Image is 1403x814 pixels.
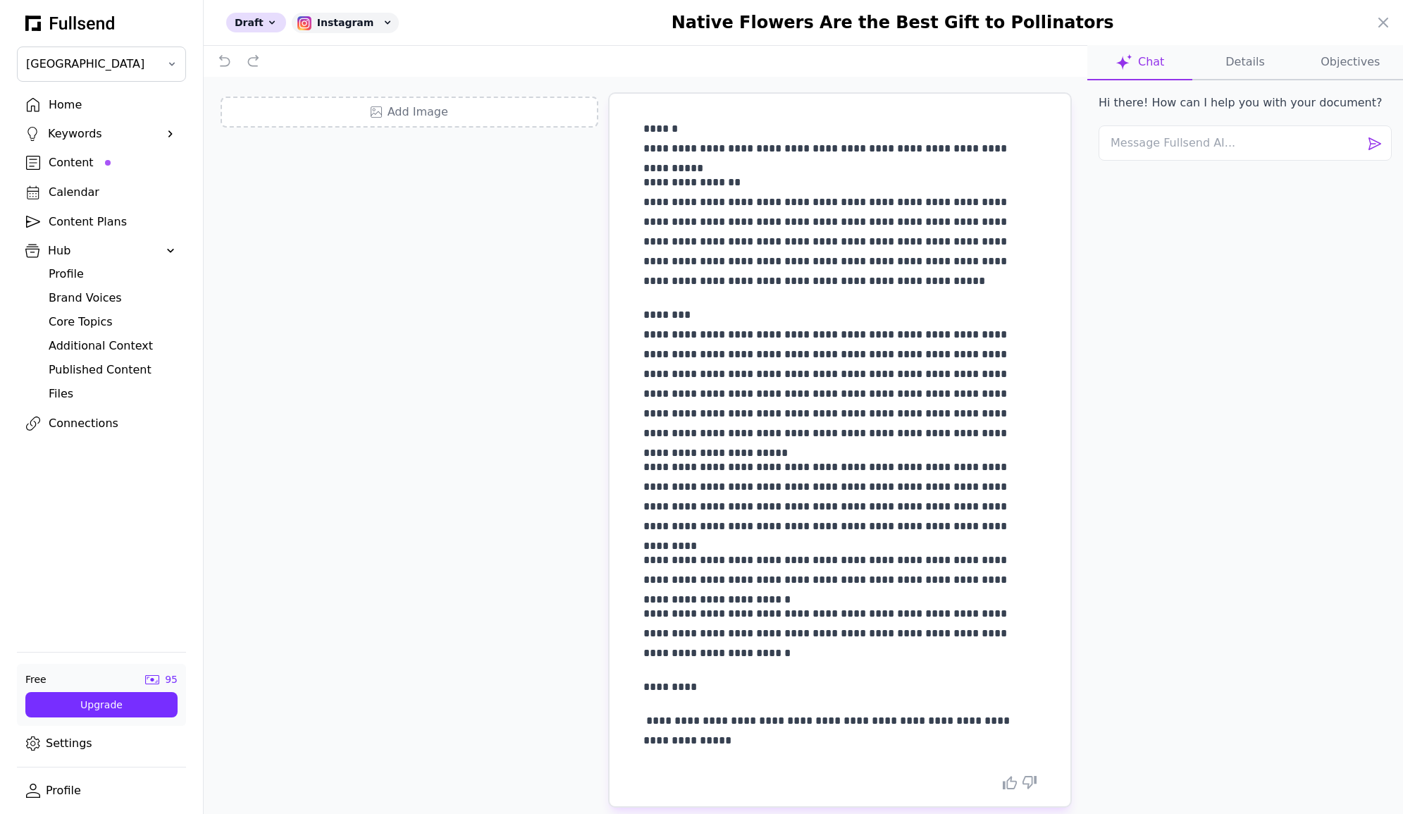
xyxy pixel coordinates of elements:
button: Chat [1087,45,1192,80]
h1: Native Flowers Are the Best Gift to Pollinators [500,11,1285,34]
button: Objectives [1298,45,1403,80]
div: Draft [226,13,286,32]
div: Add Image [233,104,586,121]
button: Add Image [221,97,598,128]
div: Instagram [292,13,400,33]
p: Hi there! How can I help you with your document? [1099,94,1382,111]
button: Details [1192,45,1297,80]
